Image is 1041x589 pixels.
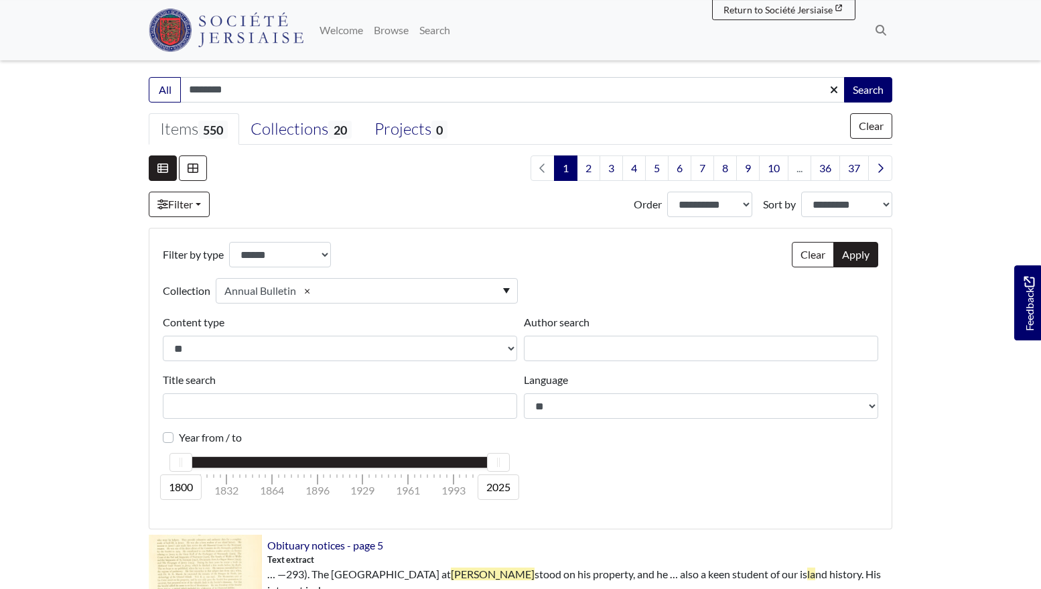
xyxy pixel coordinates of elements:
[723,4,833,15] span: Return to Société Jersiaise
[267,539,383,551] a: Obituary notices - page 5
[839,155,869,181] a: Goto page 37
[368,17,414,44] a: Browse
[149,9,303,52] img: Société Jersiaise
[260,482,284,499] div: 1864
[149,77,181,103] button: All
[180,77,845,103] input: Enter one or more search terms...
[1021,276,1037,330] span: Feedback
[163,314,224,330] label: Content type
[763,196,796,212] label: Sort by
[554,155,577,181] span: Goto page 1
[691,155,714,181] a: Goto page 7
[736,155,760,181] a: Goto page 9
[163,372,216,388] label: Title search
[251,119,351,139] div: Collections
[451,568,535,580] span: [PERSON_NAME]
[811,155,840,181] a: Goto page 36
[149,192,210,217] a: Filter
[807,568,815,580] span: la
[163,278,210,304] label: Collection
[833,242,878,267] button: Apply
[163,242,224,267] label: Filter by type
[149,5,303,55] a: Société Jersiaise logo
[759,155,788,181] a: Goto page 10
[314,17,368,44] a: Welcome
[844,77,892,103] button: Search
[525,155,892,181] nav: pagination
[160,474,202,500] div: 1800
[179,430,242,446] label: Year from / to
[622,155,646,181] a: Goto page 4
[414,17,456,44] a: Search
[531,155,555,181] li: Previous page
[792,242,834,267] button: Clear
[431,121,447,139] span: 0
[850,113,892,139] button: Clear
[668,155,691,181] a: Goto page 6
[160,119,228,139] div: Items
[328,121,351,139] span: 20
[224,283,296,299] div: Annual Bulletin
[374,119,447,139] div: Projects
[634,196,662,212] label: Order
[198,121,228,139] span: 550
[267,553,314,566] span: Text extract
[478,474,520,500] div: 2025
[396,482,420,499] div: 1961
[600,155,623,181] a: Goto page 3
[299,283,316,299] a: ×
[577,155,600,181] a: Goto page 2
[524,372,568,388] label: Language
[524,314,589,330] label: Author search
[305,482,330,499] div: 1896
[645,155,669,181] a: Goto page 5
[713,155,737,181] a: Goto page 8
[350,482,374,499] div: 1929
[441,482,466,499] div: 1993
[868,155,892,181] a: Next page
[214,482,238,499] div: 1832
[1014,265,1041,340] a: Would you like to provide feedback?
